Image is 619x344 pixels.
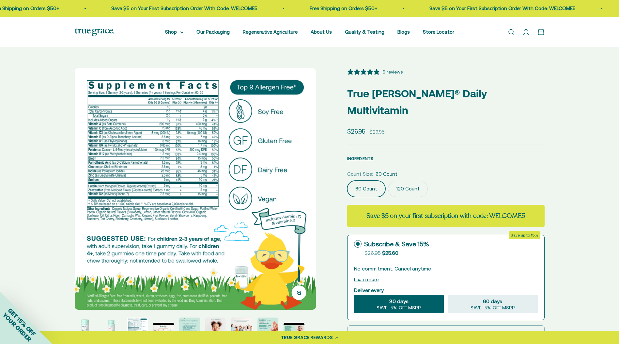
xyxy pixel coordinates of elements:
a: About Us [311,29,332,35]
a: Free Shipping on Orders $50+ [309,6,377,11]
button: Go to item 5 [179,318,200,340]
span: YOUR ORDER [1,311,33,343]
button: Go to item 8 [257,318,278,340]
button: INGREDIENTS [347,155,373,162]
button: Go to item 3 [127,318,148,340]
sale-price: $26.95 [347,126,365,136]
button: 5 stars, 6 ratings [347,68,403,75]
button: Go to item 1 [75,318,96,340]
img: True Littles® Daily Kids Multivitamin [101,318,122,338]
button: Go to item 7 [231,318,252,340]
img: True Littles® Daily Kids Multivitamin [179,318,200,338]
button: Go to item 6 [205,318,226,340]
a: Quality & Testing [345,29,384,35]
a: Our Packaging [196,29,230,35]
legend: Count Size: [347,170,373,178]
img: True Littles® Daily Kids Multivitamin [205,318,226,338]
div: TRUE GRACE REWARDS [281,334,333,341]
compare-at-price: $29.95 [369,128,385,136]
a: Regenerative Agriculture [243,29,298,35]
p: Save $5 on Your First Subscription Order With Code: WELCOME5 [111,5,257,12]
img: True Littles® Daily Kids Multivitamin [257,318,278,338]
p: Save $5 on Your First Subscription Order With Code: WELCOME5 [429,5,575,12]
img: True Littles® Daily Kids Multivitamin [75,318,96,338]
img: True Littles® Daily Kids Multivitamin [127,318,148,338]
button: Go to item 2 [101,318,122,340]
strong: Save $5 on your first subscription with code: WELCOME5 [366,211,525,220]
a: Blogs [397,29,410,35]
button: Go to item 9 [284,323,304,340]
img: True Littles® Daily Kids Multivitamin [75,68,316,310]
a: Store Locator [423,29,454,35]
p: True [PERSON_NAME]® Daily Multivitamin [347,85,545,119]
button: Go to item 4 [153,323,174,340]
span: 60 Count [376,170,397,178]
img: True Littles® Daily Kids Multivitamin [231,318,252,338]
span: INGREDIENTS [347,156,373,161]
summary: Shop [165,28,183,36]
div: 6 reviews [382,68,403,75]
span: GET 15% OFF [7,307,37,337]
